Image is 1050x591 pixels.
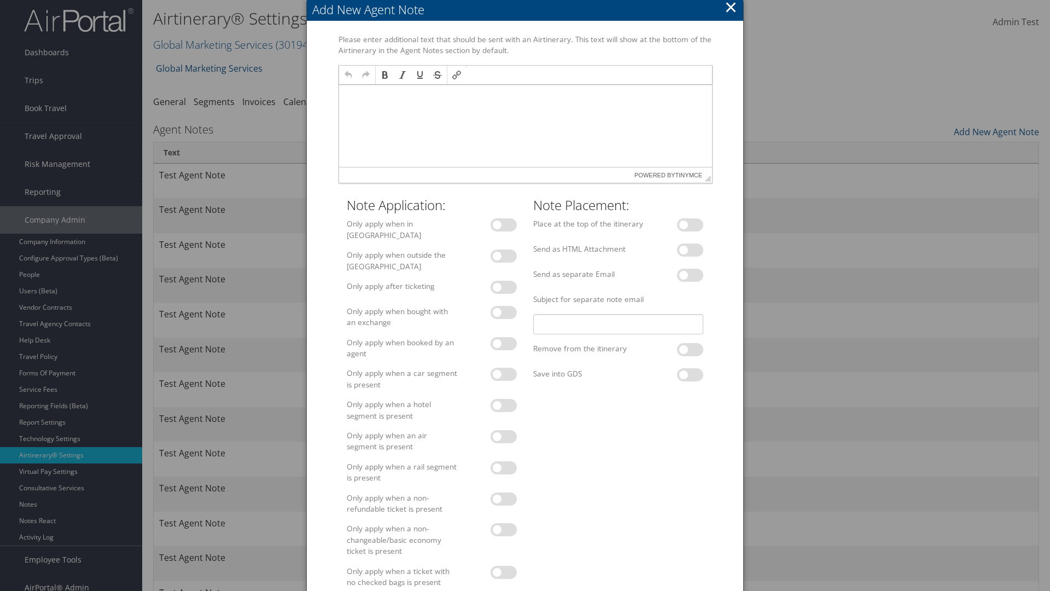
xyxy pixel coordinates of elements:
[342,281,462,292] label: Only apply after ticketing
[358,67,374,83] div: Redo
[312,1,743,18] div: Add New Agent Note
[529,269,648,280] label: Send as separate Email
[342,250,462,272] label: Only apply when outside the [GEOGRAPHIC_DATA]
[342,218,462,241] label: Only apply when in [GEOGRAPHIC_DATA]
[342,493,462,515] label: Only apply when a non-refundable ticket is present
[342,523,462,557] label: Only apply when a non-changeable/basic economy ticket is present
[342,430,462,453] label: Only apply when an air segment is present
[394,67,411,83] div: Italic
[529,343,648,354] label: Remove from the itinerary
[342,306,462,328] label: Only apply when bought with an exchange
[334,34,716,56] label: Please enter additional text that should be sent with an Airtinerary. This text will show at the ...
[342,566,462,588] label: Only apply when a ticket with no checked bags is present
[529,244,648,254] label: Send as HTML Attachment
[339,85,712,167] iframe: Rich Text Area. Press ALT-F9 for menu. Press ALT-F10 for toolbar. Press ALT-0 for help
[448,67,465,83] div: Insert/edit link
[342,337,462,360] label: Only apply when booked by an agent
[342,461,462,484] label: Only apply when a rail segment is present
[377,67,393,83] div: Bold
[429,67,446,83] div: Strikethrough
[340,67,357,83] div: Undo
[533,196,703,215] h2: Note Placement:
[634,167,702,183] span: Powered by
[342,399,462,421] label: Only apply when a hotel segment is present
[529,368,648,379] label: Save into GDS
[342,368,462,390] label: Only apply when a car segment is present
[529,218,648,229] label: Place at the top of the itinerary
[529,294,708,305] label: Subject for separate note email
[347,196,517,215] h2: Note Application:
[675,172,703,178] a: tinymce
[412,67,428,83] div: Underline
